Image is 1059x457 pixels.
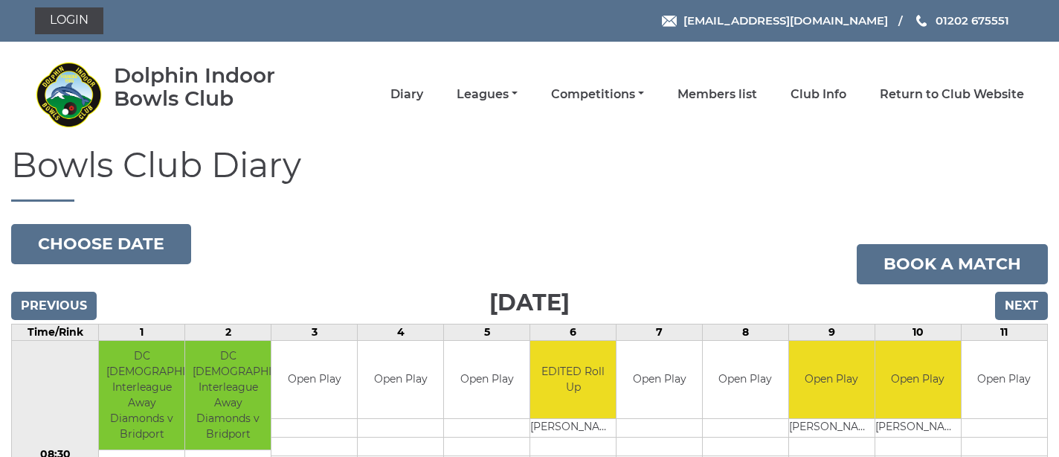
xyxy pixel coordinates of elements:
td: [PERSON_NAME] [530,419,616,438]
a: Club Info [791,86,846,103]
td: DC [DEMOGRAPHIC_DATA] Interleague Away Diamonds v Bridport [185,341,271,450]
td: Open Play [358,341,443,419]
td: 1 [99,324,185,340]
td: DC [DEMOGRAPHIC_DATA] Interleague Away Diamonds v Bridport [99,341,184,450]
td: [PERSON_NAME] [875,419,961,438]
td: 6 [530,324,617,340]
a: Competitions [551,86,644,103]
td: Open Play [962,341,1047,419]
a: Diary [390,86,423,103]
a: Leagues [457,86,518,103]
td: 2 [185,324,271,340]
td: [PERSON_NAME] [789,419,875,438]
td: 10 [875,324,961,340]
span: 01202 675551 [936,13,1009,28]
td: Open Play [271,341,357,419]
td: 5 [444,324,530,340]
a: Members list [677,86,757,103]
a: Book a match [857,244,1048,284]
td: 7 [617,324,703,340]
td: Open Play [444,341,529,419]
span: [EMAIL_ADDRESS][DOMAIN_NAME] [683,13,888,28]
td: Open Play [703,341,788,419]
h1: Bowls Club Diary [11,147,1048,202]
td: 3 [271,324,358,340]
a: Email [EMAIL_ADDRESS][DOMAIN_NAME] [662,12,888,29]
img: Email [662,16,677,27]
input: Previous [11,292,97,320]
td: Time/Rink [12,324,99,340]
td: 11 [961,324,1047,340]
div: Dolphin Indoor Bowls Club [114,64,318,110]
img: Dolphin Indoor Bowls Club [35,61,102,128]
td: 4 [358,324,444,340]
td: 8 [703,324,789,340]
td: Open Play [789,341,875,419]
a: Phone us 01202 675551 [914,12,1009,29]
input: Next [995,292,1048,320]
a: Login [35,7,103,34]
img: Phone us [916,15,927,27]
a: Return to Club Website [880,86,1024,103]
td: Open Play [617,341,702,419]
td: EDITED Roll Up [530,341,616,419]
button: Choose date [11,224,191,264]
td: 9 [788,324,875,340]
td: Open Play [875,341,961,419]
